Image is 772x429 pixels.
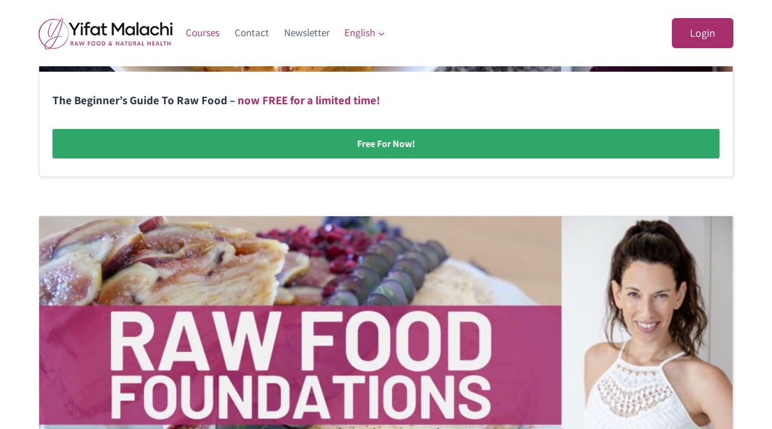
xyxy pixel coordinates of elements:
button: Child menu of English [337,19,393,48]
a: Newsletter [276,19,337,48]
img: yifat_logo41_en.png [39,17,172,49]
a: Contact [227,19,277,48]
a: Courses [179,19,227,48]
a: Login [672,18,733,49]
nav: Primary Navigation [179,19,393,48]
